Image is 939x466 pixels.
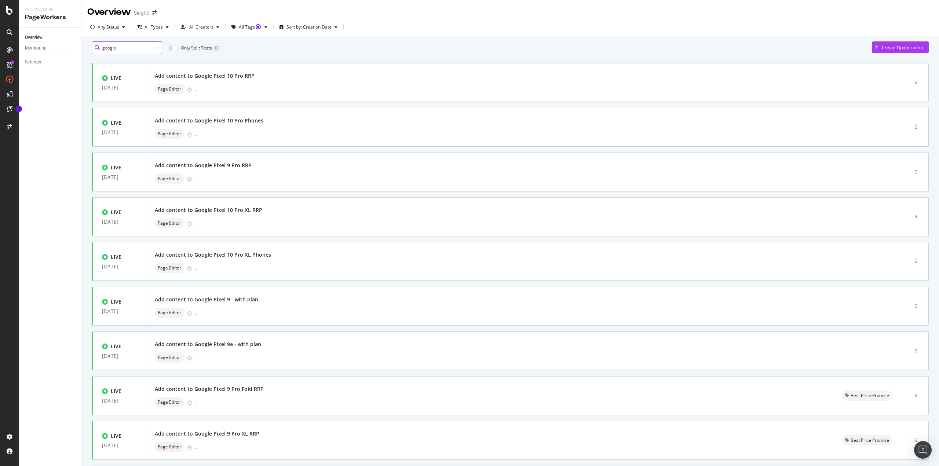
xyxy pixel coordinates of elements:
[102,219,137,225] div: [DATE]
[872,41,929,53] button: Create Optimization
[87,21,128,33] button: Any Status
[102,85,137,91] div: [DATE]
[842,435,892,445] div: neutral label
[25,58,76,66] a: Settings
[851,393,889,398] span: Best Price Promise
[286,25,332,29] div: Sort by: Creation Date
[111,343,121,350] div: LIVE
[155,296,258,303] div: Add content to Google Pixel 9 - with plan
[111,432,121,440] div: LIVE
[158,445,181,449] span: Page Editor
[842,390,892,401] div: neutral label
[178,21,222,33] button: All Creators
[155,84,184,94] div: neutral label
[102,398,137,404] div: [DATE]
[111,209,121,216] div: LIVE
[111,74,121,82] div: LIVE
[98,25,119,29] div: Any Status
[25,58,41,66] div: Settings
[155,173,184,184] div: neutral label
[195,86,198,92] span: ...
[851,438,889,443] span: Best Price Promise
[102,129,137,135] div: [DATE]
[195,176,198,182] span: ...
[111,253,121,261] div: LIVE
[155,206,262,214] div: Add content to Google Pixel 10 Pro XL RRP
[155,218,184,228] div: neutral label
[181,45,212,51] div: Only Split Tests
[195,220,198,227] span: ...
[158,221,181,225] span: Page Editor
[25,44,76,52] a: Monitoring
[158,132,181,136] span: Page Editor
[111,388,121,395] div: LIVE
[155,129,184,139] div: neutral label
[102,174,137,180] div: [DATE]
[239,25,262,29] div: All Tags
[87,6,131,18] div: Overview
[25,34,76,41] a: Overview
[229,21,270,33] button: All TagsTooltip anchor
[195,355,198,361] span: ...
[25,34,43,41] div: Overview
[195,265,198,271] span: ...
[155,251,271,258] div: Add content to Google Pixel 10 Pro XL Phones
[25,13,75,22] div: PageWorkers
[102,443,137,448] div: [DATE]
[155,397,184,407] div: neutral label
[158,176,181,181] span: Page Editor
[195,310,198,316] span: ...
[111,119,121,126] div: LIVE
[155,308,184,318] div: neutral label
[155,162,252,169] div: Add content to Google Pixel 9 Pro RRP
[213,44,219,52] div: ( 0 )
[155,385,264,393] div: Add content to Google Pixel 9 Pro Fold RRP
[155,430,259,437] div: Add content to Google Pixel 9 Pro XL RRP
[92,41,162,54] input: Search an Optimization
[158,400,181,404] span: Page Editor
[277,21,340,33] button: Sort by: Creation Date
[155,263,184,273] div: neutral label
[111,164,121,171] div: LIVE
[255,23,262,30] div: Tooltip anchor
[155,117,263,124] div: Add content to Google Pixel 10 Pro Phones
[134,9,149,16] div: Singtel
[155,442,184,452] div: neutral label
[158,311,181,315] span: Page Editor
[155,352,184,363] div: neutral label
[25,6,75,13] div: Activation
[195,131,198,137] span: ...
[158,355,181,360] span: Page Editor
[195,444,198,450] span: ...
[102,308,137,314] div: [DATE]
[195,399,198,406] span: ...
[158,266,181,270] span: Page Editor
[15,106,22,112] div: Tooltip anchor
[102,264,137,269] div: [DATE]
[145,25,163,29] div: All Types
[102,353,137,359] div: [DATE]
[914,441,932,459] div: Open Intercom Messenger
[111,298,121,305] div: LIVE
[152,10,157,15] div: arrow-right-arrow-left
[158,87,181,91] span: Page Editor
[189,25,213,29] div: All Creators
[25,44,47,52] div: Monitoring
[882,44,923,51] div: Create Optimization
[155,72,255,80] div: Add content to Google Pixel 10 Pro RRP
[134,21,172,33] button: All Types
[155,341,261,348] div: Add content to Google Pixel 9a - with plan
